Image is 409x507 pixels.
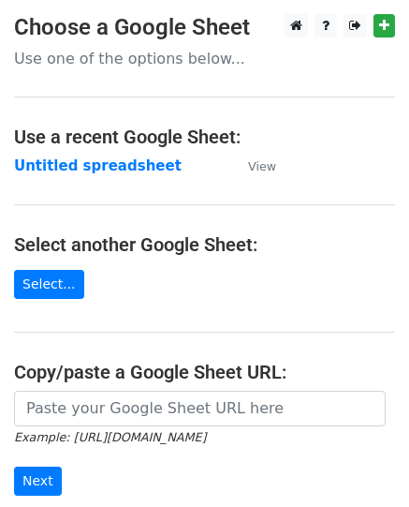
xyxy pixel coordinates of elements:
[14,430,206,444] small: Example: [URL][DOMAIN_NAME]
[14,391,386,426] input: Paste your Google Sheet URL here
[14,467,62,496] input: Next
[14,270,84,299] a: Select...
[14,126,395,148] h4: Use a recent Google Sheet:
[14,14,395,41] h3: Choose a Google Sheet
[229,157,276,174] a: View
[14,157,182,174] a: Untitled spreadsheet
[14,233,395,256] h4: Select another Google Sheet:
[14,49,395,68] p: Use one of the options below...
[14,361,395,383] h4: Copy/paste a Google Sheet URL:
[248,159,276,173] small: View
